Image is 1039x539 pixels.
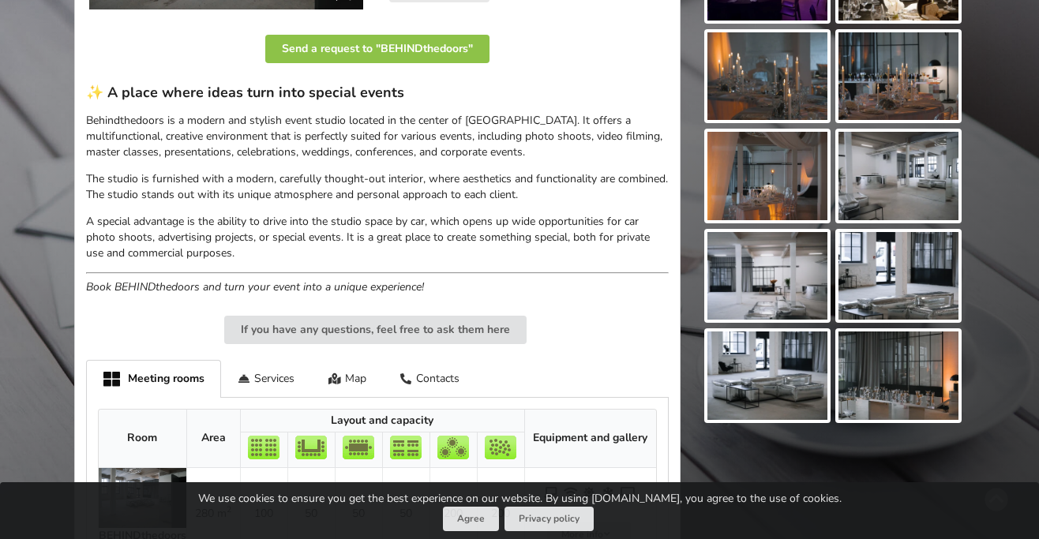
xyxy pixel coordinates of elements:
th: Room [99,410,186,468]
a: Privacy policy [504,507,594,531]
img: U-shape [295,436,327,459]
img: BEHINDthedoors | Riga | Event place - gallery picture [707,32,827,121]
img: BEHINDthedoors | Riga | Event place - gallery picture [838,132,958,220]
button: Send a request to "BEHINDthedoors" [265,35,489,63]
em: Book BEHINDthedoors and turn your event into a unique experience! [86,279,424,294]
button: If you have any questions, feel free to ask them here [224,316,527,344]
img: Banquet [437,436,469,459]
img: BEHINDthedoors | Riga | Event place - gallery picture [707,331,827,420]
p: A special advantage is the ability to drive into the studio space by car, which opens up wide opp... [86,214,669,261]
div: Contacts [383,360,477,397]
img: BEHINDthedoors | Riga | Event place - gallery picture [838,331,958,420]
th: Equipment and gallery [524,410,656,468]
th: Area [186,410,240,468]
img: Conference rooms | Riga | BEHINDthedoors | picture [99,468,186,528]
p: The studio is furnished with a modern, carefully thought-out interior, where aesthetics and funct... [86,171,669,203]
img: BEHINDthedoors | Riga | Event place - gallery picture [838,32,958,121]
img: Reception [485,436,516,459]
div: Map [311,360,383,397]
div: Meeting rooms [86,360,221,398]
h3: ✨ A place where ideas turn into special events [86,84,669,102]
button: Agree [443,507,499,531]
img: Theater [248,436,279,459]
th: Layout and capacity [240,410,524,432]
img: BEHINDthedoors | Riga | Event place - gallery picture [707,232,827,320]
img: BEHINDthedoors | Riga | Event place - gallery picture [838,232,958,320]
img: Classroom [390,436,422,459]
img: BEHINDthedoors | Riga | Event place - gallery picture [707,132,827,220]
p: Behindthedoors is a modern and stylish event studio located in the center of [GEOGRAPHIC_DATA]. I... [86,113,669,160]
div: Services [221,360,312,397]
img: Boardroom [343,436,374,459]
